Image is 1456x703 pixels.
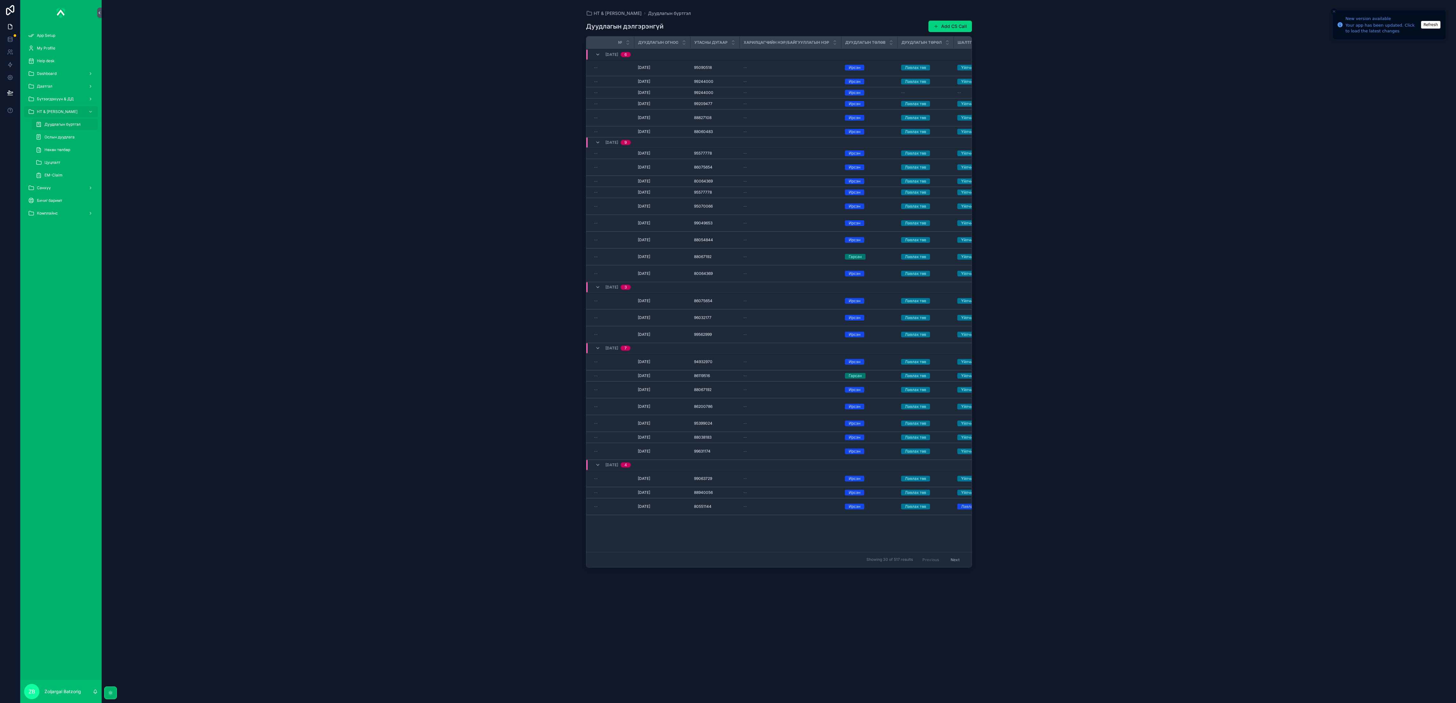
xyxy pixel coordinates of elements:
a: 99244000 [694,79,736,84]
a: -- [594,237,630,242]
div: Үйлчилгээ [961,237,981,243]
a: Ирсэн [845,150,893,156]
a: EM-Claim [32,169,98,181]
a: -- [594,221,630,226]
a: Help desk [24,55,98,67]
a: -- [594,151,630,156]
span: [DATE] [638,115,650,120]
a: Ирсэн [845,332,893,337]
span: -- [594,129,598,134]
div: Лавлах төв [905,178,926,184]
span: -- [743,151,747,156]
a: Ослын дуудлага [32,131,98,143]
span: [DATE] [638,151,650,156]
span: -- [743,90,747,95]
span: [DATE] [638,204,650,209]
a: -- [594,254,630,259]
a: Ирсэн [845,90,893,96]
a: -- [743,237,837,242]
a: Лавлах төв [901,101,950,107]
a: Даатгал [24,81,98,92]
div: Лавлах төв [905,359,926,365]
a: Лавлах төв [901,65,950,70]
a: -- [743,221,837,226]
span: -- [743,129,747,134]
span: НТ & [PERSON_NAME] [594,10,642,17]
div: Лавлах төв [905,315,926,321]
div: Үйлчилгээ [961,203,981,209]
div: Лавлах төв [905,298,926,304]
span: Комплайнс [37,211,58,216]
span: 99049653 [694,221,712,226]
a: My Profile [24,43,98,54]
a: Ирсэн [845,189,893,195]
a: [DATE] [638,65,686,70]
a: 88067192 [694,254,736,259]
span: -- [743,65,747,70]
span: [DATE] [638,271,650,276]
span: [DATE] [638,129,650,134]
a: НТ & [PERSON_NAME] [586,10,642,17]
a: Лавлах төв [901,115,950,121]
span: [DATE] [605,285,618,290]
div: Үйлчилгээ [961,178,981,184]
a: -- [743,101,837,106]
span: Бичиг баримт [37,198,62,203]
a: Үйлчилгээ [957,178,997,184]
a: 95577778 [694,151,736,156]
a: Ирсэн [845,271,893,276]
a: Нөхөн төлбөр [32,144,98,156]
div: Лавлах төв [905,237,926,243]
a: 88827108 [694,115,736,120]
a: -- [743,165,837,170]
a: Үйлчилгээ [957,237,997,243]
a: -- [901,90,950,95]
a: Үйлчилгээ [957,101,997,107]
a: Ирсэн [845,129,893,135]
div: Ирсэн [849,101,860,107]
span: -- [594,298,598,303]
span: -- [743,204,747,209]
a: -- [594,90,630,95]
div: Ирсэн [849,129,860,135]
span: 86075654 [694,298,712,303]
a: Лавлах төв [901,220,950,226]
a: -- [743,298,837,303]
span: -- [594,179,598,184]
a: Лавлах төв [901,164,950,170]
span: 95070066 [694,204,713,209]
a: [DATE] [638,179,686,184]
span: -- [594,151,598,156]
a: [DATE] [638,332,686,337]
a: Үйлчилгээ [957,189,997,195]
div: Ирсэн [849,271,860,276]
div: Ирсэн [849,220,860,226]
div: Үйлчилгээ [961,164,981,170]
a: [DATE] [638,204,686,209]
a: 86075654 [694,298,736,303]
div: Ирсэн [849,164,860,170]
a: Үйлчилгээ [957,65,997,70]
a: Үйлчилгээ [957,164,997,170]
a: -- [743,332,837,337]
span: [DATE] [638,332,650,337]
span: -- [594,315,598,320]
span: -- [594,332,598,337]
a: Гарсан [845,254,893,260]
a: -- [743,190,837,195]
a: Үйлчилгээ [957,332,997,337]
span: НТ & [PERSON_NAME] [37,109,78,114]
div: Ирсэн [849,203,860,209]
a: Лавлах төв [901,315,950,321]
a: [DATE] [638,101,686,106]
div: Үйлчилгээ [961,220,981,226]
button: Add CS Call [928,21,972,32]
a: НТ & [PERSON_NAME] [24,106,98,117]
div: Ирсэн [849,315,860,321]
a: Үйлчилгээ [957,79,997,84]
div: Ирсэн [849,79,860,84]
a: [DATE] [638,315,686,320]
a: -- [743,79,837,84]
a: -- [743,90,837,95]
span: 88067192 [694,254,711,259]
